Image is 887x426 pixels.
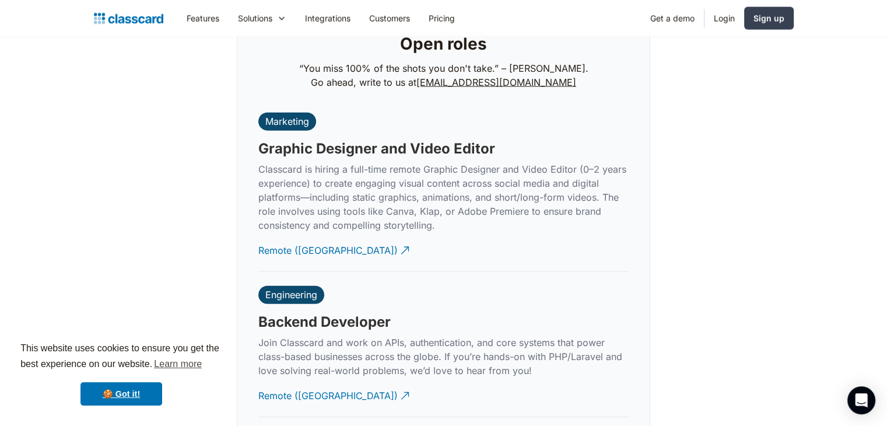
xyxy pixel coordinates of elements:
div: Open Intercom Messenger [847,386,875,414]
div: Solutions [229,5,296,32]
h2: Open roles [400,34,487,54]
div: Remote ([GEOGRAPHIC_DATA]) [258,380,398,403]
p: Join Classcard and work on APIs, authentication, and core systems that power class-based business... [258,336,629,378]
p: “You miss 100% of the shots you don't take.” – [PERSON_NAME]. Go ahead, write to us at [299,61,588,89]
a: [EMAIL_ADDRESS][DOMAIN_NAME] [416,76,576,88]
div: Sign up [753,12,784,25]
h3: Graphic Designer and Video Editor [258,140,495,158]
a: learn more about cookies [152,355,204,373]
a: Sign up [744,7,794,30]
a: Features [177,5,229,32]
a: Remote ([GEOGRAPHIC_DATA]) [258,380,411,412]
p: Classcard is hiring a full-time remote Graphic Designer and Video Editor (0–2 years experience) t... [258,162,629,232]
a: Pricing [419,5,464,32]
a: Login [704,5,744,32]
h3: Backend Developer [258,313,391,331]
span: This website uses cookies to ensure you get the best experience on our website. [20,341,222,373]
div: cookieconsent [9,330,233,417]
a: dismiss cookie message [80,382,162,406]
div: Solutions [238,12,272,25]
a: Get a demo [641,5,704,32]
a: home [94,11,163,27]
div: Marketing [265,116,309,127]
a: Remote ([GEOGRAPHIC_DATA]) [258,235,411,267]
a: Customers [360,5,419,32]
a: Integrations [296,5,360,32]
div: Remote ([GEOGRAPHIC_DATA]) [258,235,398,257]
div: Engineering [265,289,317,301]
